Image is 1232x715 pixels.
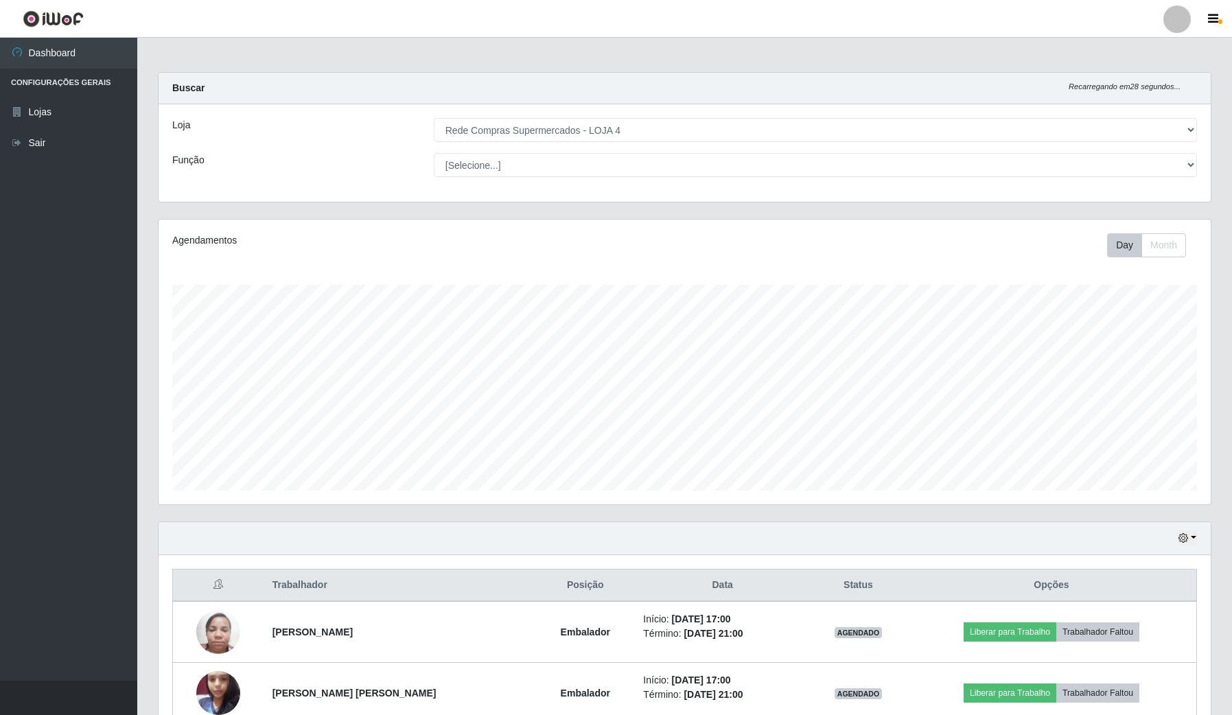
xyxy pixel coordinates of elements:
time: [DATE] 21:00 [684,628,743,639]
li: Início: [643,612,802,626]
th: Posição [535,570,635,602]
strong: [PERSON_NAME] [272,626,353,637]
button: Month [1141,233,1186,257]
th: Trabalhador [264,570,536,602]
button: Trabalhador Faltou [1056,683,1139,703]
button: Liberar para Trabalho [964,622,1056,642]
button: Liberar para Trabalho [964,683,1056,703]
button: Trabalhador Faltou [1056,622,1139,642]
button: Day [1107,233,1142,257]
time: [DATE] 21:00 [684,689,743,700]
img: 1678404349838.jpeg [196,602,240,661]
i: Recarregando em 28 segundos... [1069,82,1181,91]
label: Função [172,153,205,167]
strong: Embalador [561,688,610,699]
li: Término: [643,688,802,702]
img: CoreUI Logo [23,10,84,27]
div: First group [1107,233,1186,257]
th: Opções [907,570,1197,602]
time: [DATE] 17:00 [672,613,731,624]
strong: Embalador [561,626,610,637]
div: Toolbar with button groups [1107,233,1197,257]
span: AGENDADO [835,688,883,699]
div: Agendamentos [172,233,588,248]
li: Início: [643,673,802,688]
time: [DATE] 17:00 [672,675,731,685]
strong: [PERSON_NAME] [PERSON_NAME] [272,688,437,699]
th: Data [635,570,810,602]
span: AGENDADO [835,627,883,638]
strong: Buscar [172,82,205,93]
th: Status [810,570,907,602]
li: Término: [643,626,802,641]
label: Loja [172,118,190,132]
